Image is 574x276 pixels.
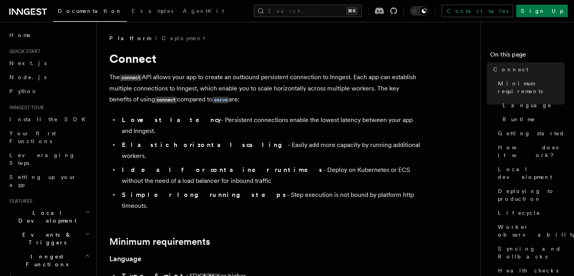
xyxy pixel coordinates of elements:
[9,116,90,122] span: Install the SDK
[9,31,31,39] span: Home
[122,141,288,149] strong: Elastic horizontal scaling
[212,96,229,103] a: serve
[9,130,56,144] span: Your first Functions
[498,80,565,95] span: Minimum requirements
[155,97,177,103] code: connect
[183,8,224,14] span: AgentKit
[495,76,565,98] a: Minimum requirements
[6,206,92,228] button: Local Development
[9,60,46,66] span: Next.js
[495,220,565,242] a: Worker observability
[495,140,565,162] a: How does it work?
[119,140,422,161] li: - Easily add more capacity by running additional workers.
[6,231,85,246] span: Events & Triggers
[495,242,565,264] a: Syncing and Rollbacks
[9,174,77,188] span: Setting up your app
[6,70,92,84] a: Node.js
[490,62,565,76] a: Connect
[127,2,178,21] a: Examples
[109,51,422,65] h1: Connect
[410,6,429,16] button: Toggle dark mode
[109,72,422,105] p: The API allows your app to create an outbound persistent connection to Inngest. Each app can esta...
[503,101,552,109] span: Language
[6,249,92,271] button: Inngest Functions
[178,2,229,21] a: AgentKit
[490,50,565,62] h4: On this page
[58,8,122,14] span: Documentation
[516,5,568,17] a: Sign Up
[9,88,38,94] span: Python
[499,98,565,112] a: Language
[6,112,92,126] a: Install the SDK
[9,74,46,80] span: Node.js
[498,143,565,159] span: How does it work?
[6,28,92,42] a: Home
[495,206,565,220] a: Lifecycle
[119,189,422,211] li: - Step execution is not bound by platform http timeouts.
[109,253,141,264] a: Language
[122,191,287,198] strong: Simpler long running steps
[499,112,565,126] a: Runtime
[495,162,565,184] a: Local development
[254,5,362,17] button: Search...⌘K
[495,126,565,140] a: Getting started
[6,209,85,225] span: Local Development
[162,34,205,42] a: Deployment
[6,126,92,148] a: Your first Functions
[503,115,535,123] span: Runtime
[498,245,565,260] span: Syncing and Rollbacks
[6,84,92,98] a: Python
[495,184,565,206] a: Deploying to production
[498,267,558,274] span: Health checks
[6,104,44,111] span: Inngest tour
[132,8,173,14] span: Examples
[6,253,84,268] span: Inngest Functions
[109,34,151,42] span: Platform
[9,152,75,166] span: Leveraging Steps
[6,228,92,249] button: Events & Triggers
[442,5,513,17] a: Contact sales
[498,129,565,137] span: Getting started
[498,209,540,217] span: Lifecycle
[119,115,422,136] li: - Persistent connections enable the lowest latency between your app and Inngest.
[6,56,92,70] a: Next.js
[498,187,565,203] span: Deploying to production
[6,170,92,192] a: Setting up your app
[6,148,92,170] a: Leveraging Steps
[498,165,565,181] span: Local development
[120,74,142,81] code: connect
[122,116,221,124] strong: Lowest latency
[6,48,40,55] span: Quick start
[493,65,528,73] span: Connect
[53,2,127,22] a: Documentation
[109,236,210,247] a: Minimum requirements
[6,198,32,204] span: Features
[122,166,323,173] strong: Ideal for container runtimes
[212,97,229,103] code: serve
[119,165,422,186] li: - Deploy on Kubernetes or ECS without the need of a load balancer for inbound traffic
[346,7,357,15] kbd: ⌘K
